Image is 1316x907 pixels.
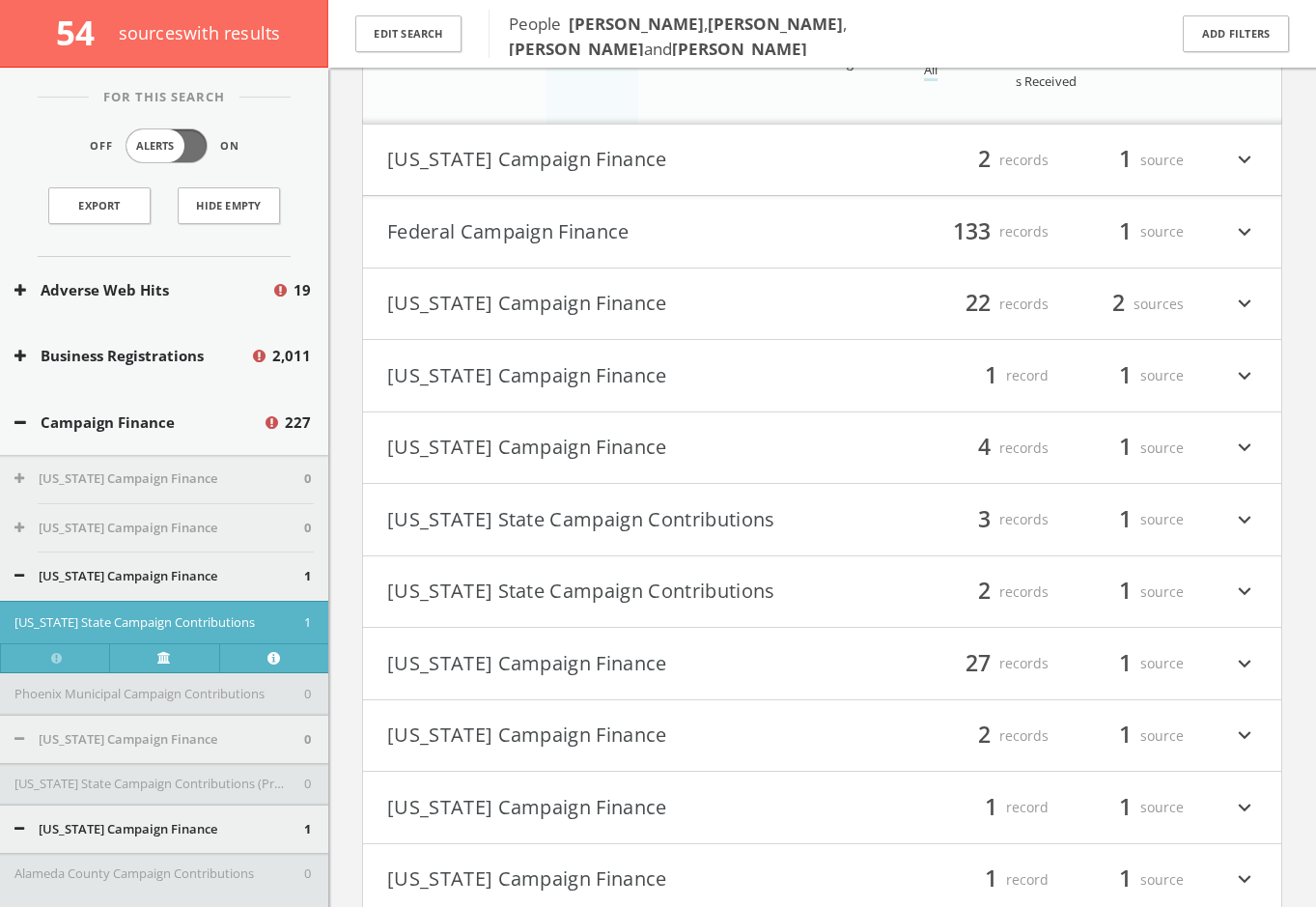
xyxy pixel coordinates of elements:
[14,345,250,367] button: Business Registrations
[14,519,304,538] button: [US_STATE] Campaign Finance
[976,790,1006,824] span: 1
[933,720,1049,752] div: records
[1110,863,1140,896] span: 1
[14,411,263,434] button: Campaign Finance
[1110,214,1140,248] span: 1
[178,187,280,224] button: Hide Empty
[1068,720,1184,752] div: source
[1068,288,1184,321] div: sources
[304,613,311,633] span: 1
[272,345,311,367] span: 2,011
[304,519,311,538] span: 0
[1068,503,1184,536] div: source
[933,503,1049,536] div: records
[1110,646,1140,680] span: 1
[509,13,847,60] span: People
[294,279,311,301] span: 19
[14,730,304,750] button: [US_STATE] Campaign Finance
[304,864,311,884] span: 0
[969,431,999,465] span: 4
[1110,790,1140,824] span: 1
[708,13,847,35] span: ,
[304,820,311,839] span: 1
[933,288,1049,321] div: records
[387,144,823,177] button: [US_STATE] Campaign Finance
[1068,791,1184,824] div: source
[1068,359,1184,392] div: source
[14,279,271,301] button: Adverse Web Hits
[1232,359,1257,392] i: expand_more
[387,791,823,824] button: [US_STATE] Campaign Finance
[1068,864,1184,896] div: source
[304,567,311,586] span: 1
[708,13,843,35] b: [PERSON_NAME]
[1232,791,1257,824] i: expand_more
[1068,432,1184,465] div: source
[569,13,704,35] b: [PERSON_NAME]
[1110,358,1140,392] span: 1
[1068,647,1184,680] div: source
[14,469,304,489] button: [US_STATE] Campaign Finance
[14,567,304,586] button: [US_STATE] Campaign Finance
[933,144,1049,177] div: records
[933,647,1049,680] div: records
[304,685,311,704] span: 0
[831,19,893,71] span: Telephone Systems Engineer
[933,215,1049,248] div: records
[90,138,113,155] span: Off
[969,575,999,609] span: 2
[1232,720,1257,752] i: expand_more
[944,214,999,248] span: 133
[285,411,311,434] span: 227
[14,864,304,884] button: Alameda County Campaign Contributions
[387,359,823,392] button: [US_STATE] Campaign Finance
[387,576,823,609] button: [US_STATE] State Campaign Contributions
[924,20,992,81] a: No on 8, Equality for All
[355,15,462,53] button: Edit Search
[957,646,999,680] span: 27
[304,775,311,794] span: 0
[1232,432,1257,465] i: expand_more
[933,576,1049,609] div: records
[1232,576,1257,609] i: expand_more
[569,13,708,35] span: ,
[933,359,1049,392] div: record
[387,288,823,321] button: [US_STATE] Campaign Finance
[1110,502,1140,536] span: 1
[509,38,672,60] span: and
[976,358,1006,392] span: 1
[933,864,1049,896] div: record
[387,432,823,465] button: [US_STATE] Campaign Finance
[1232,144,1257,177] i: expand_more
[1110,575,1140,609] span: 1
[969,502,999,536] span: 3
[387,503,823,536] button: [US_STATE] State Campaign Contributions
[14,775,304,794] button: [US_STATE] State Campaign Contributions (Pre-2017)
[1016,19,1092,90] span: Schedule A Monetary Contributions Received
[1232,215,1257,248] i: expand_more
[969,143,999,177] span: 2
[1068,215,1184,248] div: source
[1232,288,1257,321] i: expand_more
[1110,431,1140,465] span: 1
[304,730,311,750] span: 0
[509,38,644,60] b: [PERSON_NAME]
[1232,864,1257,896] i: expand_more
[119,21,281,44] span: source s with results
[48,187,151,224] a: Export
[14,613,304,633] button: [US_STATE] State Campaign Contributions
[304,469,311,489] span: 0
[89,88,239,107] span: For This Search
[957,287,999,321] span: 22
[976,863,1006,896] span: 1
[109,643,218,672] a: Verify at source
[969,719,999,752] span: 2
[1110,143,1140,177] span: 1
[672,38,807,60] b: [PERSON_NAME]
[1068,576,1184,609] div: source
[1068,144,1184,177] div: source
[1232,503,1257,536] i: expand_more
[1183,15,1289,53] button: Add Filters
[933,791,1049,824] div: record
[1110,719,1140,752] span: 1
